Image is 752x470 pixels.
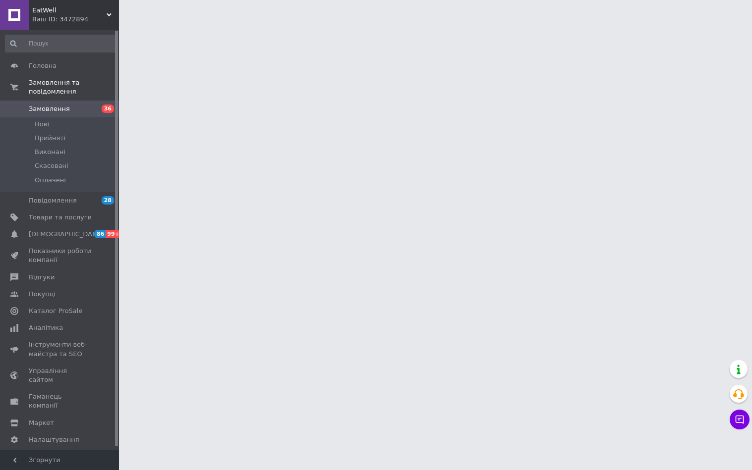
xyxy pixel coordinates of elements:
span: Оплачені [35,176,66,185]
span: Головна [29,61,57,70]
span: Замовлення [29,104,70,113]
button: Чат з покупцем [730,410,750,429]
span: Каталог ProSale [29,307,82,315]
span: Маркет [29,418,54,427]
span: Налаштування [29,435,79,444]
span: 28 [102,196,114,205]
span: 86 [94,230,106,238]
span: Гаманець компанії [29,392,92,410]
span: Інструменти веб-майстра та SEO [29,340,92,358]
span: Виконані [35,148,65,157]
span: [DEMOGRAPHIC_DATA] [29,230,102,239]
span: Скасовані [35,161,68,170]
span: Покупці [29,290,56,299]
span: 99+ [106,230,122,238]
span: 36 [102,104,114,113]
span: Повідомлення [29,196,77,205]
span: Показники роботи компанії [29,247,92,264]
span: Товари та послуги [29,213,92,222]
input: Пошук [5,35,117,52]
span: Управління сайтом [29,366,92,384]
div: Ваш ID: 3472894 [32,15,119,24]
span: Відгуки [29,273,55,282]
span: Прийняті [35,134,65,143]
span: Нові [35,120,49,129]
span: EatWell [32,6,107,15]
span: Аналітика [29,323,63,332]
span: Замовлення та повідомлення [29,78,119,96]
